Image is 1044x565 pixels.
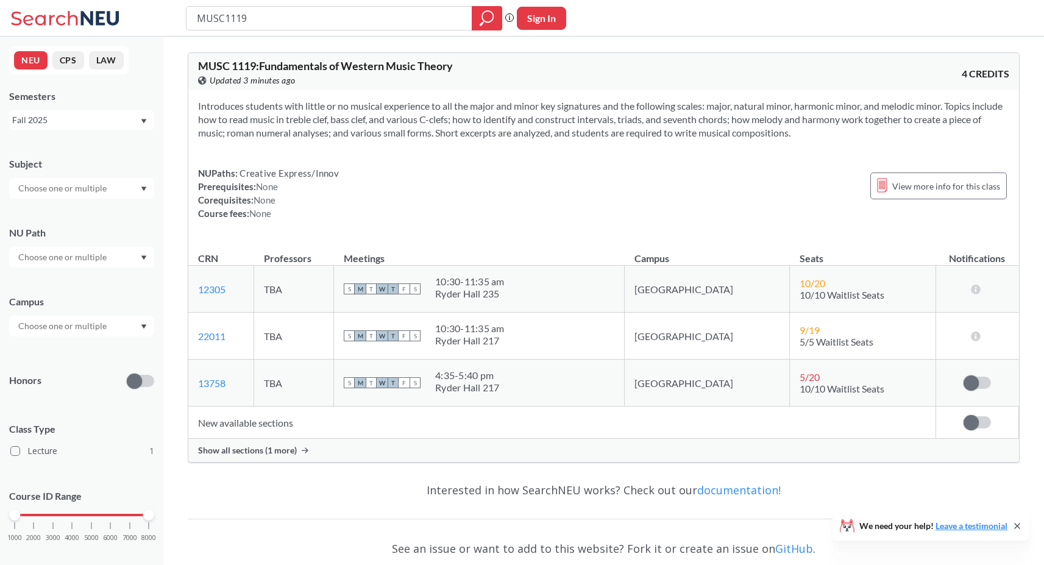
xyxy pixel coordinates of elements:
[9,374,41,388] p: Honors
[388,377,399,388] span: T
[9,422,154,436] span: Class Type
[800,371,820,383] span: 5 / 20
[859,522,1007,530] span: We need your help!
[625,360,790,407] td: [GEOGRAPHIC_DATA]
[517,7,566,30] button: Sign In
[12,250,115,265] input: Choose one or multiple
[399,330,410,341] span: F
[399,283,410,294] span: F
[238,168,339,179] span: Creative Express/Innov
[388,283,399,294] span: T
[366,330,377,341] span: T
[344,330,355,341] span: S
[625,240,790,266] th: Campus
[89,51,124,69] button: LAW
[435,275,505,288] div: 10:30 - 11:35 am
[472,6,502,30] div: magnifying glass
[366,283,377,294] span: T
[256,181,278,192] span: None
[141,535,156,541] span: 8000
[198,283,225,295] a: 12305
[103,535,118,541] span: 6000
[410,330,421,341] span: S
[377,377,388,388] span: W
[355,377,366,388] span: M
[188,472,1020,508] div: Interested in how SearchNEU works? Check out our
[198,377,225,389] a: 13758
[892,179,1000,194] span: View more info for this class
[254,266,334,313] td: TBA
[9,226,154,240] div: NU Path
[198,59,453,73] span: MUSC 1119 : Fundamentals of Western Music Theory
[410,283,421,294] span: S
[480,10,494,27] svg: magnifying glass
[141,255,147,260] svg: Dropdown arrow
[366,377,377,388] span: T
[141,187,147,191] svg: Dropdown arrow
[149,444,154,458] span: 1
[625,313,790,360] td: [GEOGRAPHIC_DATA]
[800,383,884,394] span: 10/10 Waitlist Seats
[790,240,936,266] th: Seats
[9,295,154,308] div: Campus
[9,247,154,268] div: Dropdown arrow
[10,443,154,459] label: Lecture
[435,288,505,300] div: Ryder Hall 235
[936,240,1018,266] th: Notifications
[355,283,366,294] span: M
[962,67,1009,80] span: 4 CREDITS
[800,336,873,347] span: 5/5 Waitlist Seats
[9,489,154,503] p: Course ID Range
[936,521,1007,531] a: Leave a testimonial
[254,240,334,266] th: Professors
[344,283,355,294] span: S
[9,178,154,199] div: Dropdown arrow
[377,283,388,294] span: W
[210,74,296,87] span: Updated 3 minutes ago
[14,51,48,69] button: NEU
[388,330,399,341] span: T
[7,535,22,541] span: 1000
[775,541,813,556] a: GitHub
[344,377,355,388] span: S
[188,407,936,439] td: New available sections
[65,535,79,541] span: 4000
[52,51,84,69] button: CPS
[84,535,99,541] span: 5000
[399,377,410,388] span: F
[198,445,297,456] span: Show all sections (1 more)
[800,289,884,300] span: 10/10 Waitlist Seats
[800,324,820,336] span: 9 / 19
[12,319,115,333] input: Choose one or multiple
[435,335,505,347] div: Ryder Hall 217
[141,324,147,329] svg: Dropdown arrow
[198,99,1009,140] section: Introduces students with little or no musical experience to all the major and minor key signature...
[254,313,334,360] td: TBA
[198,330,225,342] a: 22011
[9,316,154,336] div: Dropdown arrow
[697,483,781,497] a: documentation!
[435,382,500,394] div: Ryder Hall 217
[198,166,339,220] div: NUPaths: Prerequisites: Corequisites: Course fees:
[800,277,825,289] span: 10 / 20
[377,330,388,341] span: W
[46,535,60,541] span: 3000
[254,360,334,407] td: TBA
[12,181,115,196] input: Choose one or multiple
[123,535,137,541] span: 7000
[254,194,275,205] span: None
[188,439,1019,462] div: Show all sections (1 more)
[334,240,625,266] th: Meetings
[435,322,505,335] div: 10:30 - 11:35 am
[196,8,463,29] input: Class, professor, course number, "phrase"
[26,535,41,541] span: 2000
[625,266,790,313] td: [GEOGRAPHIC_DATA]
[12,113,140,127] div: Fall 2025
[198,252,218,265] div: CRN
[410,377,421,388] span: S
[249,208,271,219] span: None
[435,369,500,382] div: 4:35 - 5:40 pm
[141,119,147,124] svg: Dropdown arrow
[9,90,154,103] div: Semesters
[355,330,366,341] span: M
